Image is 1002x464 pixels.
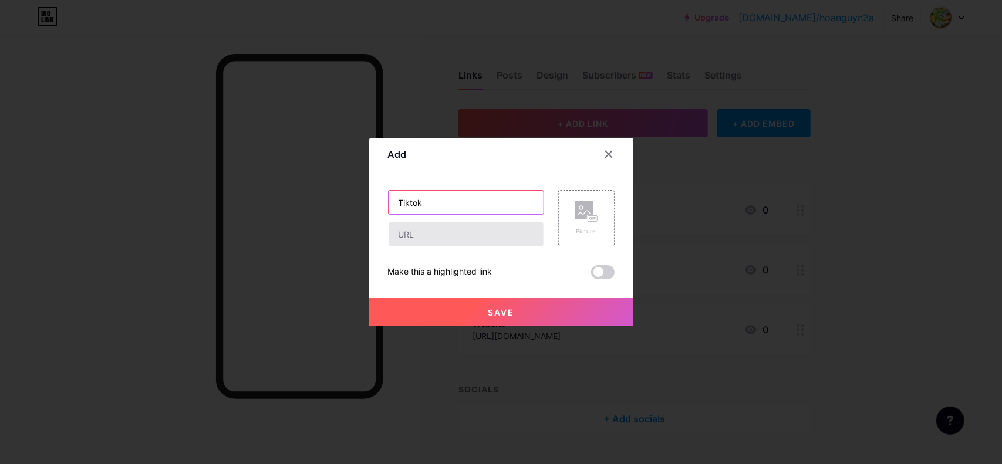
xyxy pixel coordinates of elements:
[388,265,492,279] div: Make this a highlighted link
[388,147,407,161] div: Add
[389,191,544,214] input: Title
[488,307,514,317] span: Save
[369,298,633,326] button: Save
[389,222,544,246] input: URL
[575,227,598,236] div: Picture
